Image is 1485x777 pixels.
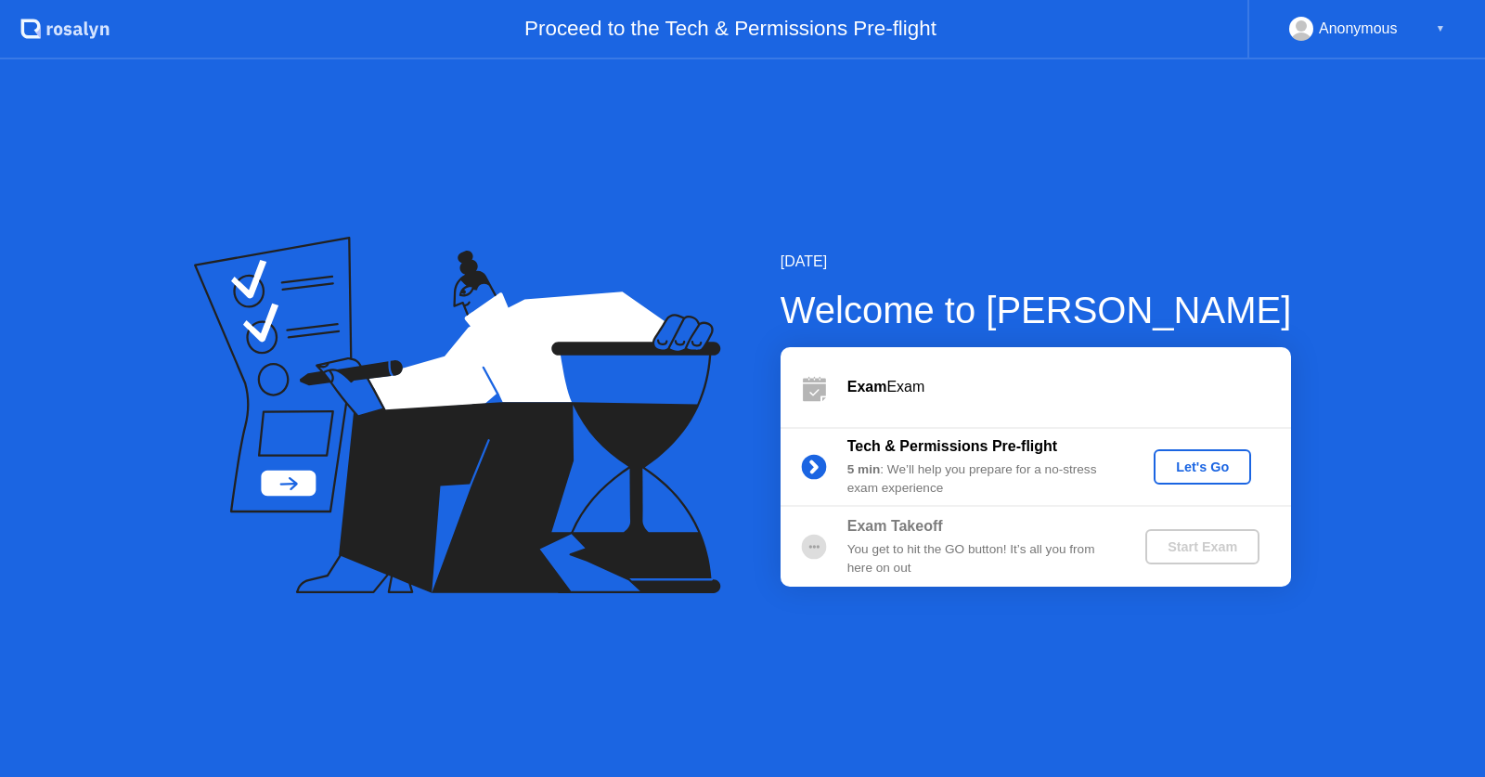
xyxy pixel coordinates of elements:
div: ▼ [1436,17,1445,41]
div: Let's Go [1161,460,1244,474]
div: You get to hit the GO button! It’s all you from here on out [847,540,1115,578]
b: 5 min [847,462,881,476]
div: [DATE] [781,251,1292,273]
div: Exam [847,376,1291,398]
div: : We’ll help you prepare for a no-stress exam experience [847,460,1115,499]
button: Start Exam [1145,529,1259,564]
div: Start Exam [1153,539,1252,554]
b: Exam [847,379,887,395]
div: Welcome to [PERSON_NAME] [781,282,1292,338]
div: Anonymous [1319,17,1398,41]
b: Tech & Permissions Pre-flight [847,438,1057,454]
button: Let's Go [1154,449,1251,485]
b: Exam Takeoff [847,518,943,534]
